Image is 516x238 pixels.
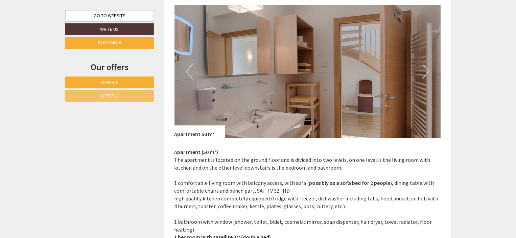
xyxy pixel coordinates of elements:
small: 08:20 [10,33,75,38]
a: Go to website [65,10,154,22]
div: Appartements [PERSON_NAME] [10,20,75,25]
div: Apartment 50 m² [174,125,225,138]
div: Our offers [65,61,154,73]
button: Send [235,178,266,190]
button: Next [422,63,429,80]
span: Offer 1 [101,79,118,85]
strong: Apartment (50 m²) [174,149,218,155]
strong: possibly as a sofa bed for 2 people [309,179,391,186]
div: [DATE] [121,5,145,17]
img: image [174,5,441,138]
a: Book now [65,37,154,49]
a: Write us [65,23,154,35]
button: Previous [186,63,193,80]
span: Offer 2 [101,93,118,99]
div: Hello, how can we help you? [5,19,78,39]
